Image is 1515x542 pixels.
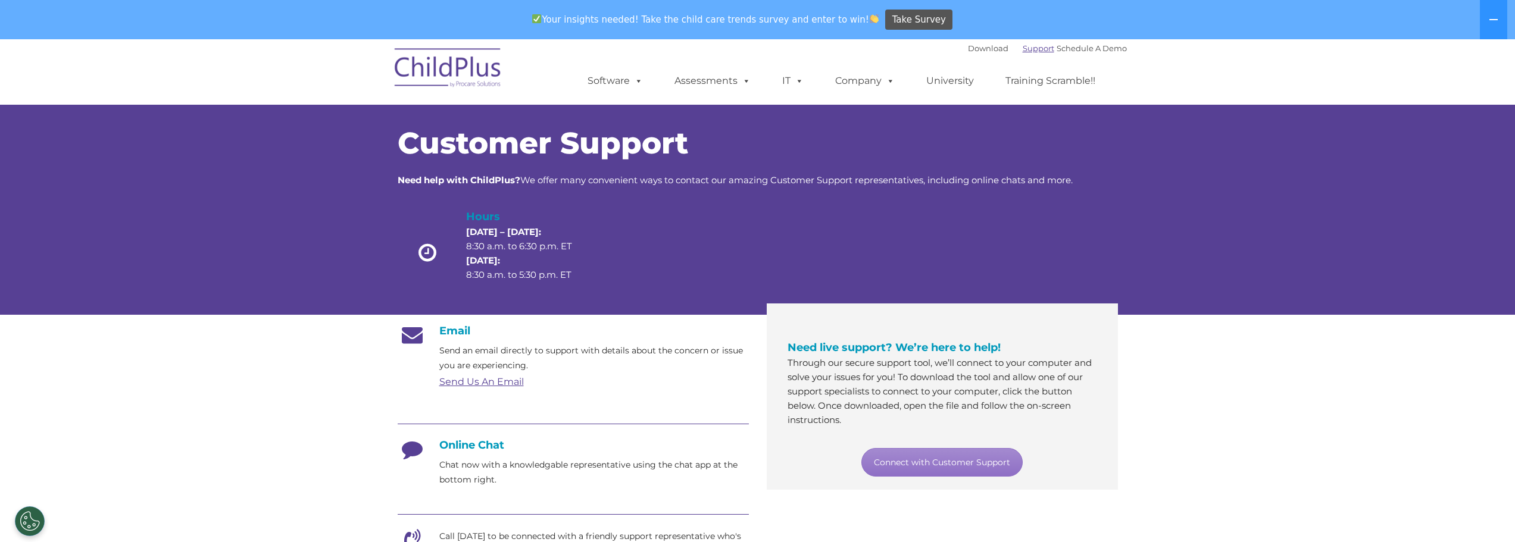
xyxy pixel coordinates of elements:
[15,506,45,536] button: Cookies Settings
[770,69,816,93] a: IT
[466,255,500,266] strong: [DATE]:
[885,10,952,30] a: Take Survey
[466,208,592,225] h4: Hours
[466,226,541,237] strong: [DATE] – [DATE]:
[823,69,907,93] a: Company
[527,8,884,31] span: Your insights needed! Take the child care trends survey and enter to win!
[576,69,655,93] a: Software
[968,43,1008,53] a: Download
[663,69,763,93] a: Assessments
[788,341,1001,354] span: Need live support? We’re here to help!
[968,43,1127,53] font: |
[994,69,1107,93] a: Training Scramble!!
[532,14,541,23] img: ✅
[439,458,749,487] p: Chat now with a knowledgable representative using the chat app at the bottom right.
[398,438,749,452] h4: Online Chat
[389,40,508,99] img: ChildPlus by Procare Solutions
[439,343,749,373] p: Send an email directly to support with details about the concern or issue you are experiencing.
[870,14,879,23] img: 👏
[398,174,1073,186] span: We offer many convenient ways to contact our amazing Customer Support representatives, including ...
[1023,43,1054,53] a: Support
[1057,43,1127,53] a: Schedule A Demo
[861,448,1023,477] a: Connect with Customer Support
[788,356,1097,427] p: Through our secure support tool, we’ll connect to your computer and solve your issues for you! To...
[466,225,592,282] p: 8:30 a.m. to 6:30 p.m. ET 8:30 a.m. to 5:30 p.m. ET
[398,324,749,337] h4: Email
[439,376,524,387] a: Send Us An Email
[398,125,688,161] span: Customer Support
[914,69,986,93] a: University
[892,10,946,30] span: Take Survey
[398,174,520,186] strong: Need help with ChildPlus?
